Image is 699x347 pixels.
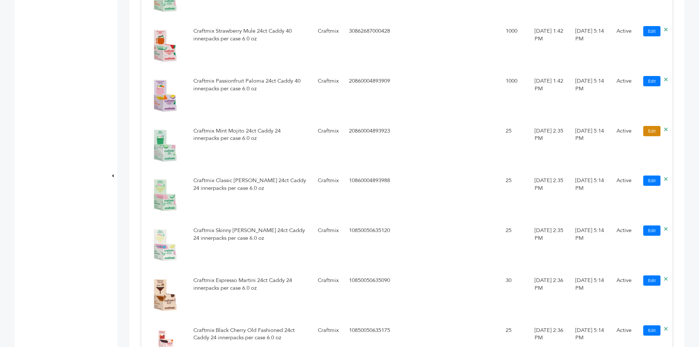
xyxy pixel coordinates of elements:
[188,122,313,172] td: Craftmix Mint Mojito 24ct Caddy 24 innerpacks per case 6.0 oz
[570,22,611,72] td: [DATE] 5:14 PM
[344,222,395,272] td: 10850050635120
[529,222,570,272] td: [DATE] 2:35 PM
[146,128,183,165] img: No Image
[643,176,660,186] a: Edit
[570,272,611,322] td: [DATE] 5:14 PM
[570,222,611,272] td: [DATE] 5:14 PM
[313,22,344,72] td: Craftmix
[643,26,660,36] a: Edit
[611,172,638,222] td: Active
[643,126,660,136] a: Edit
[313,72,344,122] td: Craftmix
[529,122,570,172] td: [DATE] 2:35 PM
[313,222,344,272] td: Craftmix
[611,122,638,172] td: Active
[344,72,395,122] td: 20860004893909
[500,272,529,322] td: 30
[146,28,183,65] img: No Image
[500,72,529,122] td: 1000
[643,76,660,86] a: Edit
[146,277,183,314] img: No Image
[529,172,570,222] td: [DATE] 2:35 PM
[313,122,344,172] td: Craftmix
[611,22,638,72] td: Active
[344,22,395,72] td: 30862687000428
[500,122,529,172] td: 25
[500,22,529,72] td: 1000
[529,72,570,122] td: [DATE] 1:42 PM
[643,225,660,236] a: Edit
[611,72,638,122] td: Active
[529,22,570,72] td: [DATE] 1:42 PM
[570,122,611,172] td: [DATE] 5:14 PM
[188,272,313,322] td: Craftmix Espresso Martini 24ct Caddy 24 innerpacks per case 6.0 oz
[611,222,638,272] td: Active
[313,272,344,322] td: Craftmix
[146,227,183,264] img: No Image
[344,172,395,222] td: 10860004893988
[146,78,183,115] img: No Image
[570,72,611,122] td: [DATE] 5:14 PM
[500,222,529,272] td: 25
[313,172,344,222] td: Craftmix
[188,72,313,122] td: Craftmix Passionfruit Paloma 24ct Caddy 40 innerpacks per case 6.0 oz
[188,22,313,72] td: Craftmix Strawberry Mule 24ct Caddy 40 innerpacks per case 6.0 oz
[188,172,313,222] td: Craftmix Classic [PERSON_NAME] 24ct Caddy 24 innerpacks per case 6.0 oz
[570,172,611,222] td: [DATE] 5:14 PM
[643,275,660,286] a: Edit
[643,325,660,336] a: Edit
[529,272,570,322] td: [DATE] 2:36 PM
[188,222,313,272] td: Craftmix Skinny [PERSON_NAME] 24ct Caddy 24 innerpacks per case 6.0 oz
[500,172,529,222] td: 25
[146,177,183,214] img: No Image
[344,272,395,322] td: 10850050635090
[344,122,395,172] td: 20860004893923
[611,272,638,322] td: Active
